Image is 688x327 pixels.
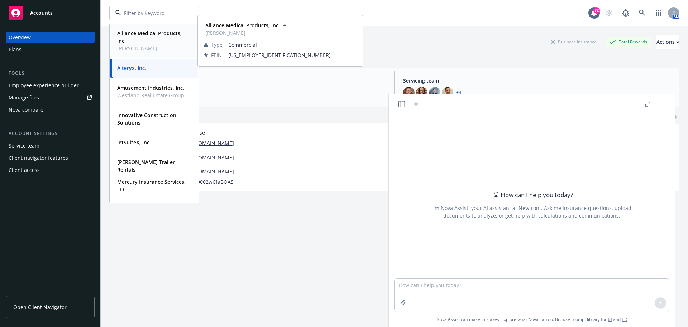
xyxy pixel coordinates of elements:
strong: Innovative Construction Solutions [117,112,176,126]
a: [URL][DOMAIN_NAME] [180,168,234,175]
strong: JetSuiteX, Inc. [117,139,151,146]
span: Nova Assist can make mistakes. Explore what Nova can do: Browse prompt library for and [392,312,672,327]
span: Type [211,41,223,48]
a: Plans [6,44,95,55]
div: 72 [593,7,600,14]
span: [PERSON_NAME] [117,45,190,52]
span: Account type [115,77,386,84]
span: Open Client Navigator [13,303,67,311]
div: Service team [9,140,39,151]
span: Accounts [30,10,53,16]
a: Accounts [6,3,95,23]
a: add [671,113,679,121]
a: BI [608,316,612,322]
a: Switch app [651,6,666,20]
span: [US_EMPLOYER_IDENTIFICATION_NUMBER] [228,51,357,59]
img: photo [442,87,453,98]
strong: Alteryx, Inc. [117,65,146,71]
img: photo [416,87,427,98]
div: Client navigator features [9,152,68,164]
div: I'm Nova Assist, your AI assistant at Newfront. Ask me insurance questions, upload documents to a... [431,204,632,219]
img: photo [429,87,440,98]
strong: [PERSON_NAME] Trailer Rentals [117,159,175,173]
div: Employee experience builder [9,80,79,91]
span: Servicing team [403,77,674,84]
a: Manage files [6,92,95,103]
span: 0018X00002wCfaBQAS [180,178,234,186]
a: Nova compare [6,104,95,116]
a: Report a Bug [618,6,633,20]
div: Manage files [9,92,39,103]
strong: Amusement Industries, Inc. [117,84,184,91]
a: [URL][DOMAIN_NAME] [180,139,234,147]
a: Overview [6,32,95,43]
img: photo [403,87,415,98]
button: Actions [656,35,679,49]
a: TR [622,316,627,322]
a: Employee experience builder [6,80,95,91]
div: How can I help you today? [491,190,573,200]
div: Plans [9,44,21,55]
a: Service team [6,140,95,151]
a: Start snowing [602,6,616,20]
div: Total Rewards [606,37,651,46]
div: Nova compare [9,104,43,116]
div: Business Insurance [547,37,600,46]
div: Client access [9,164,40,176]
a: Client access [6,164,95,176]
span: Commercial [228,41,357,48]
a: +4 [456,90,461,95]
a: Search [635,6,649,20]
div: Tools [6,70,95,77]
span: Westland Real Estate Group [117,92,184,99]
strong: Alliance Medical Products, Inc. [205,22,280,29]
a: [URL][DOMAIN_NAME] [180,154,234,161]
div: Account settings [6,130,95,137]
span: EB [115,91,386,98]
span: FEIN [211,51,222,59]
span: [PERSON_NAME] [205,29,280,37]
input: Filter by keyword [121,9,184,17]
strong: Mercury Insurance Services, LLC [117,178,186,193]
strong: Alliance Medical Products, Inc. [117,30,182,44]
div: Overview [9,32,31,43]
a: Client navigator features [6,152,95,164]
